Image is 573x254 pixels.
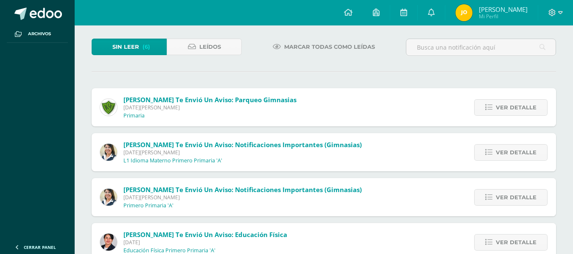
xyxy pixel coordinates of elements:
span: Cerrar panel [24,244,56,250]
span: Archivos [28,31,51,37]
span: Ver detalle [496,190,537,205]
p: Primaria [123,112,145,119]
a: Archivos [7,25,68,43]
span: Marcar todas como leídas [284,39,375,55]
span: [DATE] [123,239,287,246]
span: Ver detalle [496,145,537,160]
img: 29578819cb2ba5f8bf5c996944a7f56e.png [100,144,117,161]
a: Sin leer(6) [92,39,167,55]
span: Leídos [199,39,221,55]
img: fd2eec9a81aa2e99fa026491c7e068d7.png [100,234,117,251]
span: [PERSON_NAME] te envió un aviso: Parqueo Gimnasias [123,95,296,104]
input: Busca una notificación aquí [406,39,556,56]
span: [DATE][PERSON_NAME] [123,194,362,201]
p: L1 Idioma Materno Primero Primaria 'A' [123,157,222,164]
span: Mi Perfil [479,13,528,20]
span: Ver detalle [496,100,537,115]
span: [PERSON_NAME] [479,5,528,14]
span: Ver detalle [496,234,537,250]
span: [PERSON_NAME] te envió un aviso: Educación física [123,230,287,239]
span: Sin leer [112,39,139,55]
img: 129d50960a792ef90a7d39f2598bfc0c.png [456,4,472,21]
p: Educación Física Primero Primaria 'A' [123,247,215,254]
span: [PERSON_NAME] te envió un aviso: Notificaciones importantes (Gimnasias) [123,185,362,194]
a: Leídos [167,39,242,55]
a: Marcar todas como leídas [262,39,386,55]
img: 29578819cb2ba5f8bf5c996944a7f56e.png [100,189,117,206]
span: (6) [143,39,150,55]
span: [DATE][PERSON_NAME] [123,104,296,111]
img: c7e4502288b633c389763cda5c4117dc.png [100,99,117,116]
p: Primero Primaria 'A' [123,202,173,209]
span: [PERSON_NAME] te envió un aviso: Notificaciones importantes (Gimnasias) [123,140,362,149]
span: [DATE][PERSON_NAME] [123,149,362,156]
